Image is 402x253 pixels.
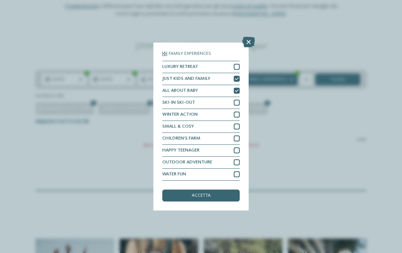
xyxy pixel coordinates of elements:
[162,172,186,177] span: WATER FUN
[162,160,212,165] span: OUTDOOR ADVENTURE
[162,124,194,129] span: SMALL & COSY
[162,88,198,93] span: ALL ABOUT BABY
[169,51,211,56] span: Family Experiences
[162,136,200,141] span: CHILDREN’S FARM
[162,100,195,105] span: SKI-IN SKI-OUT
[162,112,198,117] span: WINTER ACTION
[192,193,211,198] span: accetta
[162,65,198,69] span: LUXURY RETREAT
[162,148,200,153] span: HAPPY TEENAGER
[162,76,210,81] span: JUST KIDS AND FAMILY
